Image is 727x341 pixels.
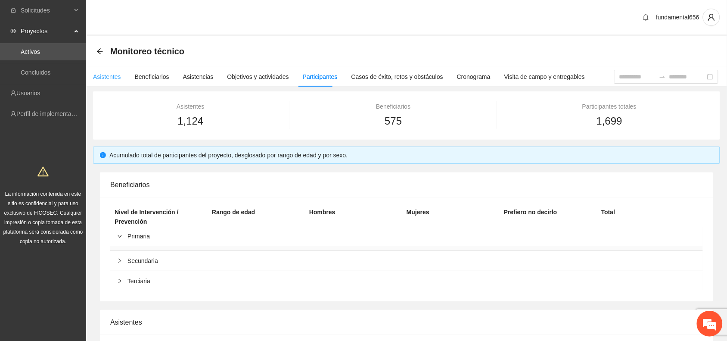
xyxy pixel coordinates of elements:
[21,22,71,40] span: Proyectos
[37,166,49,177] span: warning
[659,73,666,80] span: swap-right
[659,73,666,80] span: to
[96,48,103,55] div: Back
[639,10,653,24] button: bell
[703,9,720,26] button: user
[640,14,652,21] span: bell
[504,72,585,81] div: Visita de campo y entregables
[127,276,696,286] span: Terciaria
[93,72,121,81] div: Asistentes
[103,102,278,111] div: Asistentes
[110,44,184,58] span: Monitoreo técnico
[16,110,84,117] a: Perfil de implementadora
[45,44,145,55] div: Chatee con nosotros ahora
[110,172,703,197] div: Beneficiarios
[117,278,122,284] span: right
[183,72,214,81] div: Asistencias
[21,48,40,55] a: Activos
[509,102,710,111] div: Participantes totales
[4,235,164,266] textarea: Escriba su mensaje y pulse “Intro”
[703,13,720,21] span: user
[109,150,713,160] div: Acumulado total de participantes del proyecto, desglosado por rango de edad y por sexo.
[504,209,557,216] strong: Prefiero no decirlo
[177,115,203,127] span: 1,124
[110,310,703,335] div: Asistentes
[656,14,699,21] span: fundamental656
[227,72,289,81] div: Objetivos y actividades
[309,209,336,216] strong: Hombres
[21,69,50,76] a: Concluidos
[597,115,622,127] span: 1,699
[10,7,16,13] span: inbox
[3,191,83,244] span: La información contenida en este sitio es confidencial y para uso exclusivo de FICOSEC. Cualquier...
[117,258,122,263] span: right
[385,115,402,127] span: 575
[135,72,169,81] div: Beneficiarios
[303,72,338,81] div: Participantes
[351,72,443,81] div: Casos de éxito, retos y obstáculos
[457,72,491,81] div: Cronograma
[100,152,106,158] span: info-circle
[407,209,429,216] strong: Mujeres
[50,115,119,202] span: Estamos en línea.
[10,28,16,34] span: eye
[110,271,703,291] div: Terciaria
[21,2,71,19] span: Solicitudes
[16,90,40,97] a: Usuarios
[117,234,122,239] span: right
[127,232,696,241] span: Primaria
[110,226,703,246] div: Primaria
[127,256,696,266] span: Secundaria
[303,102,484,111] div: Beneficiarios
[601,209,615,216] strong: Total
[141,4,162,25] div: Minimizar ventana de chat en vivo
[115,209,179,225] strong: Nivel de Intervención / Prevención
[110,251,703,271] div: Secundaria
[212,209,255,216] strong: Rango de edad
[96,48,103,55] span: arrow-left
